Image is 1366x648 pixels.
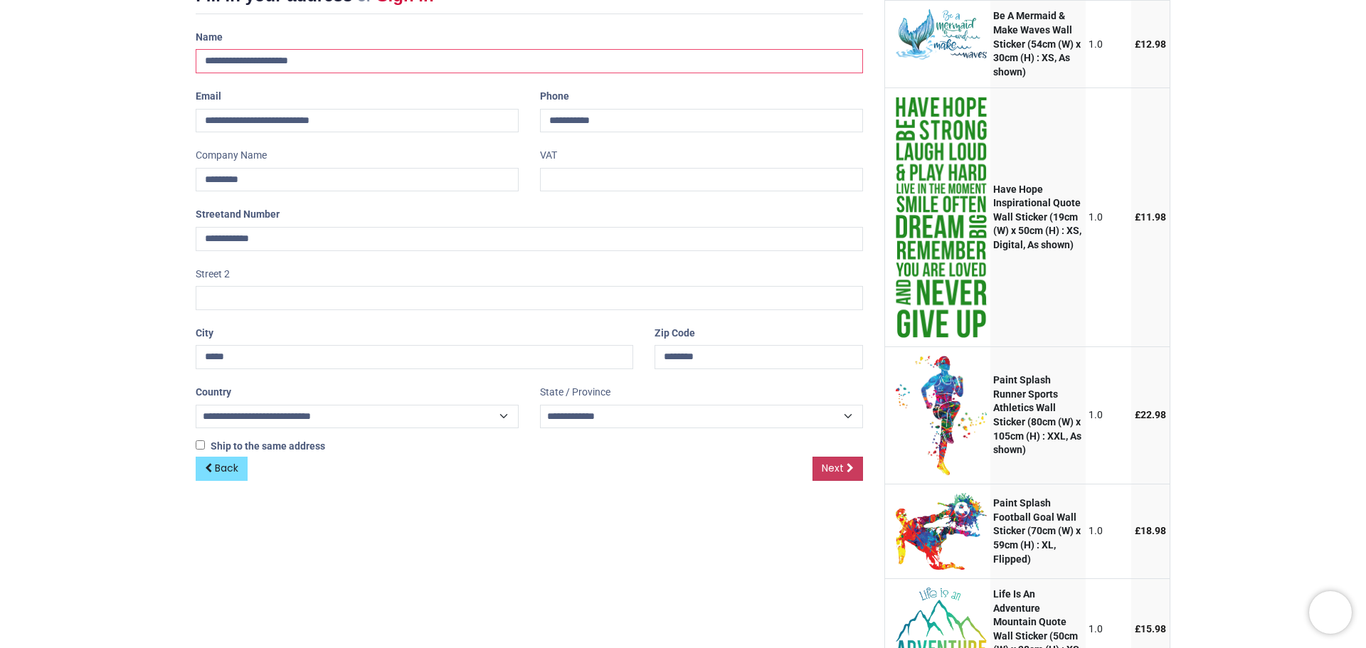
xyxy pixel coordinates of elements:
[540,144,557,168] label: VAT
[1135,211,1166,223] span: £
[540,85,569,109] label: Phone
[993,184,1081,250] strong: Have Hope Inspirational Quote Wall Sticker (19cm (W) x 50cm (H) : XS, Digital, As shown)
[993,497,1081,564] strong: Paint Splash Football Goal Wall Sticker (70cm (W) x 59cm (H) : XL, Flipped)
[896,493,987,570] img: 9fzc9JAAAABklEQVQDALr+HYRuTrBvAAAAAElFTkSuQmCC
[1140,409,1166,420] span: 22.98
[196,85,221,109] label: Email
[196,381,231,405] label: Country
[1135,525,1166,536] span: £
[1140,525,1166,536] span: 18.98
[196,457,248,481] a: Back
[196,26,223,50] label: Name
[1089,524,1128,538] div: 1.0
[196,144,267,168] label: Company Name
[896,97,987,337] img: y0wBR4AAAAGSURBVAMA5oNfZNH5NIkAAAAASUVORK5CYII=
[1135,409,1166,420] span: £
[993,10,1081,77] strong: Be A Mermaid & Make Waves Wall Sticker (54cm (W) x 30cm (H) : XS, As shown)
[540,381,610,405] label: State / Province
[812,457,863,481] a: Next
[896,356,987,476] img: jQuDaAAAABklEQVQDANH8HrnyqAvRAAAAAElFTkSuQmCC
[1089,622,1128,637] div: 1.0
[196,262,230,287] label: Street 2
[1140,38,1166,50] span: 12.98
[1089,38,1128,52] div: 1.0
[1309,591,1352,634] iframe: Brevo live chat
[196,440,205,450] input: Ship to the same address
[224,208,280,220] span: and Number
[215,461,238,475] span: Back
[993,374,1081,455] strong: Paint Splash Runner Sports Athletics Wall Sticker (80cm (W) x 105cm (H) : XXL, As shown)
[822,461,844,475] span: Next
[196,203,280,227] label: Street
[196,322,213,346] label: City
[1135,38,1166,50] span: £
[1089,408,1128,423] div: 1.0
[1089,211,1128,225] div: 1.0
[655,322,695,346] label: Zip Code
[896,9,987,60] img: zCAKNwAAAAZJREFUAwDfWbcRagzPEwAAAABJRU5ErkJggg==
[196,440,325,454] label: Ship to the same address
[1135,623,1166,634] span: £
[1140,211,1166,223] span: 11.98
[1140,623,1166,634] span: 15.98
